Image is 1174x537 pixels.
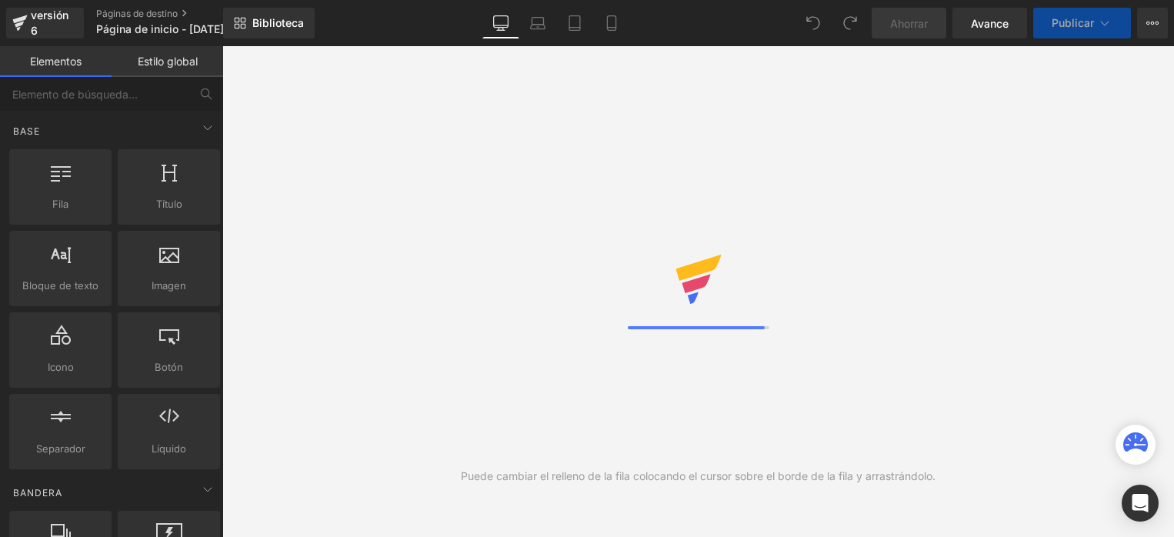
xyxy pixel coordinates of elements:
font: Botón [155,361,183,373]
a: versión 6 [6,8,84,38]
font: Avance [971,17,1009,30]
a: De oficina [482,8,519,38]
font: Publicar [1052,16,1094,29]
a: Computadora portátil [519,8,556,38]
font: Imagen [152,279,186,292]
a: Móvil [593,8,630,38]
button: Publicar [1033,8,1131,38]
font: Elementos [30,55,82,68]
font: Título [156,198,182,210]
font: Icono [48,361,74,373]
font: Estilo global [138,55,198,68]
font: Fila [52,198,68,210]
font: Bloque de texto [22,279,98,292]
font: Páginas de destino [96,8,178,19]
font: Bandera [13,487,62,499]
font: Separador [36,442,85,455]
font: Base [13,125,40,137]
font: Líquido [152,442,186,455]
button: Deshacer [798,8,829,38]
a: Avance [952,8,1027,38]
font: Puede cambiar el relleno de la fila colocando el cursor sobre el borde de la fila y arrastrándolo. [461,469,936,482]
font: Ahorrar [890,17,928,30]
button: Más [1137,8,1168,38]
font: versión 6 [31,8,68,37]
a: Tableta [556,8,593,38]
button: Rehacer [835,8,865,38]
a: Páginas de destino [96,8,273,20]
font: Página de inicio - [DATE] 21:25:50 [96,22,271,35]
font: Biblioteca [252,16,304,29]
a: Nueva Biblioteca [223,8,315,38]
div: Abrir Intercom Messenger [1122,485,1159,522]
